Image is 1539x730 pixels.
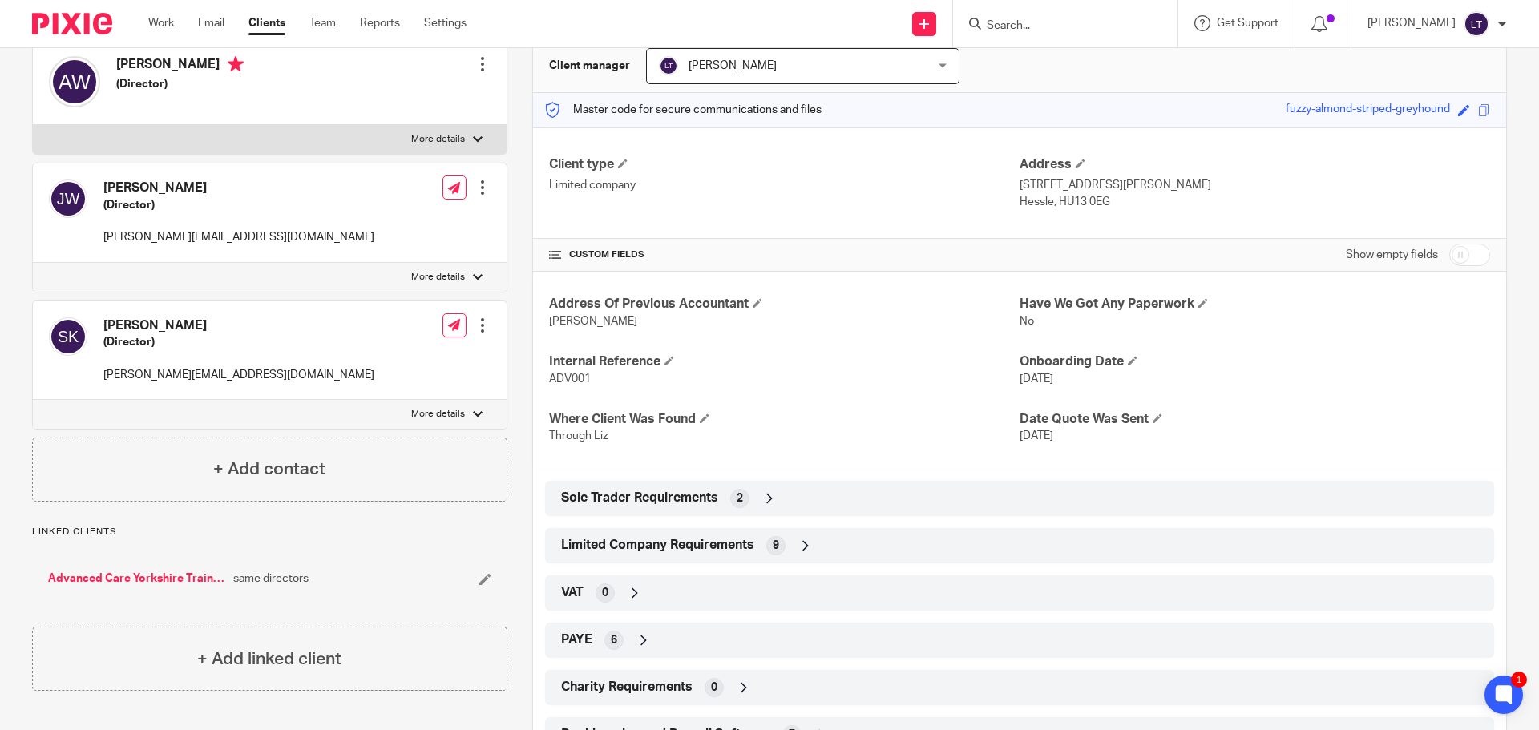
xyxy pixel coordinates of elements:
h4: Onboarding Date [1020,353,1490,370]
a: Advanced Care Yorkshire Training Ltd [48,571,225,587]
p: Limited company [549,177,1020,193]
span: 0 [711,680,717,696]
p: More details [411,271,465,284]
h4: [PERSON_NAME] [103,317,374,334]
h4: Address [1020,156,1490,173]
img: svg%3E [49,317,87,356]
a: Email [198,15,224,31]
span: [DATE] [1020,373,1053,385]
span: ADV001 [549,373,591,385]
span: VAT [561,584,584,601]
img: svg%3E [49,179,87,218]
h5: (Director) [103,197,374,213]
input: Search [985,19,1129,34]
label: Show empty fields [1346,247,1438,263]
span: 6 [611,632,617,648]
span: 9 [773,538,779,554]
p: More details [411,408,465,421]
p: Linked clients [32,526,507,538]
p: [PERSON_NAME] [1367,15,1456,31]
h5: (Director) [103,334,374,350]
a: Clients [248,15,285,31]
p: [PERSON_NAME][EMAIL_ADDRESS][DOMAIN_NAME] [103,229,374,245]
span: same directors [233,571,309,587]
div: fuzzy-almond-striped-greyhound [1286,101,1450,119]
h4: Where Client Was Found [549,411,1020,428]
h4: Internal Reference [549,353,1020,370]
span: PAYE [561,631,592,648]
p: Hessle, HU13 0EG [1020,194,1490,210]
h4: + Add contact [213,457,325,482]
div: 1 [1511,672,1527,688]
p: [PERSON_NAME][EMAIL_ADDRESS][DOMAIN_NAME] [103,367,374,383]
span: 0 [602,585,608,601]
a: Reports [360,15,400,31]
span: [DATE] [1020,430,1053,442]
h4: Address Of Previous Accountant [549,296,1020,313]
span: Sole Trader Requirements [561,490,718,506]
h4: CUSTOM FIELDS [549,248,1020,261]
span: 2 [737,490,743,506]
h4: Have We Got Any Paperwork [1020,296,1490,313]
h5: (Director) [116,76,244,92]
h4: Date Quote Was Sent [1020,411,1490,428]
span: Get Support [1217,18,1278,29]
span: Limited Company Requirements [561,537,754,554]
h4: [PERSON_NAME] [116,56,244,76]
a: Work [148,15,174,31]
p: More details [411,133,465,146]
h4: [PERSON_NAME] [103,179,374,196]
img: Pixie [32,13,112,34]
h4: Client type [549,156,1020,173]
h4: + Add linked client [197,647,341,672]
p: Master code for secure communications and files [545,102,822,118]
img: svg%3E [1464,11,1489,37]
span: [PERSON_NAME] [549,316,637,327]
p: [STREET_ADDRESS][PERSON_NAME] [1020,177,1490,193]
span: No [1020,316,1034,327]
a: Team [309,15,336,31]
span: Through Liz [549,430,608,442]
a: Settings [424,15,467,31]
h3: Client manager [549,58,630,74]
img: svg%3E [49,56,100,107]
span: [PERSON_NAME] [689,60,777,71]
img: svg%3E [659,56,678,75]
span: Charity Requirements [561,679,693,696]
i: Primary [228,56,244,72]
